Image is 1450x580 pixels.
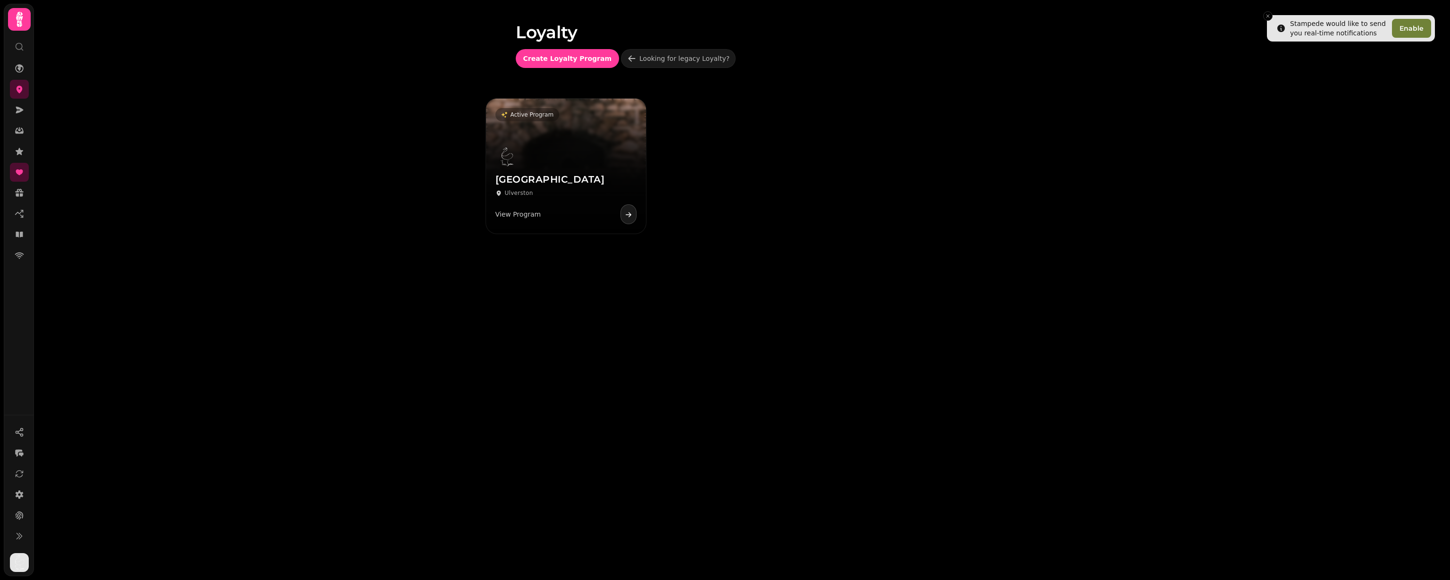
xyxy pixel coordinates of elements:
div: Looking for legacy Loyalty? [639,54,729,63]
p: Active Program [511,111,554,118]
button: Create Loyalty Program [516,49,620,68]
button: Enable [1392,19,1431,38]
button: Close toast [1263,11,1273,21]
div: Stampede would like to send you real-time notifications [1290,19,1388,38]
span: Create Loyalty Program [523,55,612,62]
a: Looking for legacy Loyalty? [621,49,736,68]
h3: [GEOGRAPHIC_DATA] [495,174,637,185]
p: Ulverston [505,189,533,197]
img: User avatar [10,553,29,572]
button: User avatar [8,553,31,572]
p: View Program [495,210,541,219]
img: Swan Hotel Loyalty [495,145,518,168]
a: Active ProgramSwan Hotel Loyalty[GEOGRAPHIC_DATA]UlverstonView Program [486,99,646,234]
